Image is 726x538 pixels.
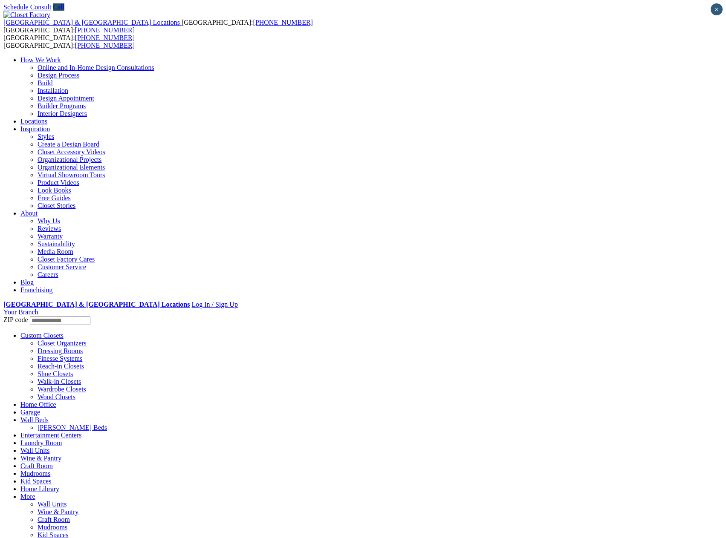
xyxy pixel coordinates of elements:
a: Locations [20,118,47,125]
a: Craft Room [38,516,70,523]
a: Wall Units [38,501,67,508]
a: Mudrooms [20,470,50,477]
a: [GEOGRAPHIC_DATA] & [GEOGRAPHIC_DATA] Locations [3,19,182,26]
a: Closet Organizers [38,339,87,347]
a: Closet Stories [38,202,75,209]
a: Closet Accessory Videos [38,148,105,155]
a: Blog [20,279,34,286]
span: ZIP code [3,316,28,323]
a: [PHONE_NUMBER] [253,19,312,26]
a: Wall Beds [20,416,49,423]
a: Installation [38,87,68,94]
img: Closet Factory [3,11,50,19]
a: Warranty [38,233,63,240]
a: Wall Units [20,447,49,454]
a: [PHONE_NUMBER] [75,34,135,41]
a: How We Work [20,56,61,63]
a: Entertainment Centers [20,432,82,439]
a: [PHONE_NUMBER] [75,26,135,34]
a: Product Videos [38,179,79,186]
a: Design Appointment [38,95,94,102]
a: Look Books [38,187,71,194]
a: Wine & Pantry [20,455,61,462]
a: More menu text will display only on big screen [20,493,35,500]
a: Customer Service [38,263,86,270]
a: Builder Programs [38,102,86,109]
a: Media Room [38,248,73,255]
a: Log In / Sign Up [191,301,237,308]
a: [PERSON_NAME] Beds [38,424,107,431]
a: Shoe Closets [38,370,73,377]
a: Reviews [38,225,61,232]
a: Dressing Rooms [38,347,83,354]
a: Finesse Systems [38,355,82,362]
a: [GEOGRAPHIC_DATA] & [GEOGRAPHIC_DATA] Locations [3,301,190,308]
span: [GEOGRAPHIC_DATA]: [GEOGRAPHIC_DATA]: [3,19,313,34]
a: Organizational Projects [38,156,101,163]
a: Custom Closets [20,332,64,339]
a: Careers [38,271,58,278]
a: Kid Spaces [20,478,51,485]
a: Wood Closets [38,393,75,400]
a: Wardrobe Closets [38,386,86,393]
a: About [20,210,38,217]
a: Closet Factory Cares [38,256,95,263]
a: Inspiration [20,125,50,132]
a: Create a Design Board [38,141,99,148]
span: [GEOGRAPHIC_DATA]: [GEOGRAPHIC_DATA]: [3,34,135,49]
a: Free Guides [38,194,71,201]
a: Home Library [20,485,59,492]
a: Online and In-Home Design Consultations [38,64,154,71]
a: Call [53,3,64,11]
a: Styles [38,133,54,140]
a: Virtual Showroom Tours [38,171,105,178]
a: Interior Designers [38,110,87,117]
a: Your Branch [3,308,38,316]
a: Franchising [20,286,53,293]
a: Walk-in Closets [38,378,81,385]
a: Sustainability [38,240,75,247]
a: Craft Room [20,462,53,469]
a: Why Us [38,217,60,224]
a: Schedule Consult [3,3,51,11]
span: [GEOGRAPHIC_DATA] & [GEOGRAPHIC_DATA] Locations [3,19,180,26]
button: Close [711,3,723,15]
a: Mudrooms [38,524,67,531]
a: Organizational Elements [38,164,105,171]
a: Design Process [38,72,79,79]
a: Home Office [20,401,56,408]
a: Wine & Pantry [38,508,78,515]
a: Laundry Room [20,439,62,446]
a: Reach-in Closets [38,363,84,370]
a: Garage [20,409,40,416]
a: [PHONE_NUMBER] [75,42,135,49]
a: Build [38,79,53,86]
input: Enter your Zip code [30,316,90,325]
